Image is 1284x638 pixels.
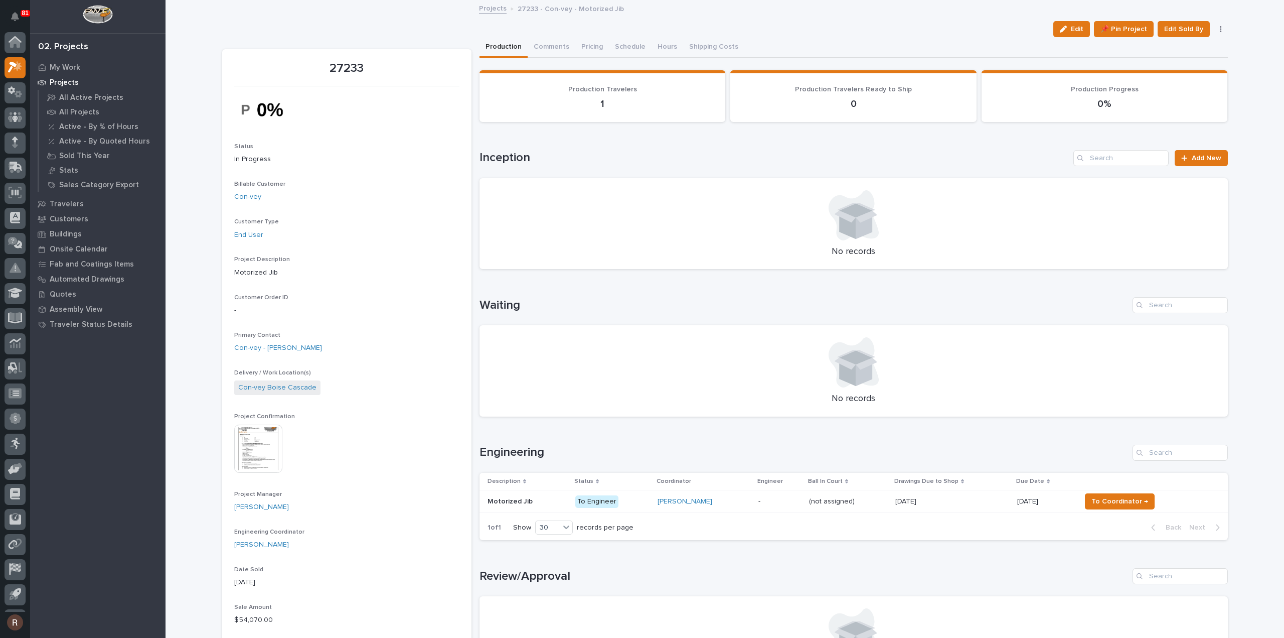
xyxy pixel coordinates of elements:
button: Back [1143,523,1185,532]
button: Notifications [5,6,26,27]
input: Search [1073,150,1169,166]
a: Active - By % of Hours [39,119,166,134]
p: Buildings [50,230,82,239]
a: Projects [479,2,507,14]
p: Status [574,476,593,487]
span: Engineering Coordinator [234,529,304,535]
span: Add New [1192,155,1221,162]
button: users-avatar [5,612,26,633]
span: Production Travelers [568,86,637,93]
p: Active - By Quoted Hours [59,137,150,146]
p: In Progress [234,154,459,165]
a: Con-vey [234,192,261,202]
span: Edit [1071,25,1083,34]
p: 81 [22,10,29,17]
button: Comments [528,37,575,58]
span: Date Sold [234,567,263,573]
p: Automated Drawings [50,275,124,284]
p: No records [492,246,1216,258]
p: Due Date [1016,476,1044,487]
p: $ 54,070.00 [234,615,459,625]
p: 1 of 1 [479,516,509,540]
span: Next [1189,523,1211,532]
a: Automated Drawings [30,272,166,287]
a: Con-vey Boise Cascade [238,382,316,393]
input: Search [1133,297,1228,313]
a: All Active Projects [39,90,166,104]
a: Assembly View [30,302,166,317]
p: records per page [577,524,633,532]
button: Schedule [609,37,652,58]
div: 02. Projects [38,42,88,53]
a: Sales Category Export [39,178,166,192]
button: Production [479,37,528,58]
h1: Waiting [479,298,1129,313]
span: Status [234,144,253,150]
a: Onsite Calendar [30,241,166,257]
tr: Motorized JibMotorized Jib To Engineer[PERSON_NAME] -(not assigned)(not assigned) [DATE][DATE] [D... [479,490,1228,513]
span: Project Manager [234,491,282,497]
p: Motorized Jib [488,495,535,506]
a: Stats [39,163,166,177]
span: Primary Contact [234,332,280,338]
p: Stats [59,166,78,175]
p: Drawings Due to Shop [894,476,958,487]
p: No records [492,394,1216,405]
a: All Projects [39,105,166,119]
a: Add New [1175,150,1227,166]
input: Search [1133,445,1228,461]
p: (not assigned) [809,495,857,506]
h1: Review/Approval [479,569,1129,584]
span: Sale Amount [234,604,272,610]
div: To Engineer [575,495,618,508]
p: Ball In Court [808,476,843,487]
p: 0 [742,98,965,110]
p: - [758,497,801,506]
button: Edit [1053,21,1090,37]
a: Buildings [30,226,166,241]
p: [DATE] [1017,497,1073,506]
p: Active - By % of Hours [59,122,138,132]
p: Engineer [757,476,783,487]
a: [PERSON_NAME] [234,502,289,513]
a: [PERSON_NAME] [234,540,289,550]
button: To Coordinator → [1085,493,1155,509]
h1: Engineering [479,445,1129,460]
span: Delivery / Work Location(s) [234,370,311,376]
p: Show [513,524,531,532]
p: Assembly View [50,305,102,314]
a: Traveler Status Details [30,317,166,332]
p: Description [488,476,521,487]
button: Next [1185,523,1228,532]
p: My Work [50,63,80,72]
p: All Active Projects [59,93,123,102]
p: 27233 [234,61,459,76]
button: Edit Sold By [1158,21,1210,37]
img: Workspace Logo [83,5,112,24]
p: Motorized Jib [234,268,459,278]
span: Production Progress [1071,86,1139,93]
p: - [234,305,459,316]
a: Fab and Coatings Items [30,257,166,272]
button: 📌 Pin Project [1094,21,1154,37]
input: Search [1133,568,1228,584]
p: 27233 - Con-vey - Motorized Jib [518,3,624,14]
button: Shipping Costs [683,37,744,58]
a: Con-vey - [PERSON_NAME] [234,343,322,353]
span: Customer Order ID [234,295,288,301]
p: All Projects [59,108,99,117]
a: Travelers [30,196,166,211]
div: Notifications81 [13,12,26,28]
a: Active - By Quoted Hours [39,134,166,148]
a: Sold This Year [39,149,166,163]
button: Hours [652,37,683,58]
p: [DATE] [895,495,918,506]
img: ejj1jpsJaNJRdLQSsGw5Xkqpx0G73P8YtgeqkVK6l0I [234,92,309,127]
p: Quotes [50,290,76,299]
button: Pricing [575,37,609,58]
span: Billable Customer [234,181,285,187]
a: My Work [30,60,166,75]
p: Fab and Coatings Items [50,260,134,269]
span: Back [1160,523,1181,532]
